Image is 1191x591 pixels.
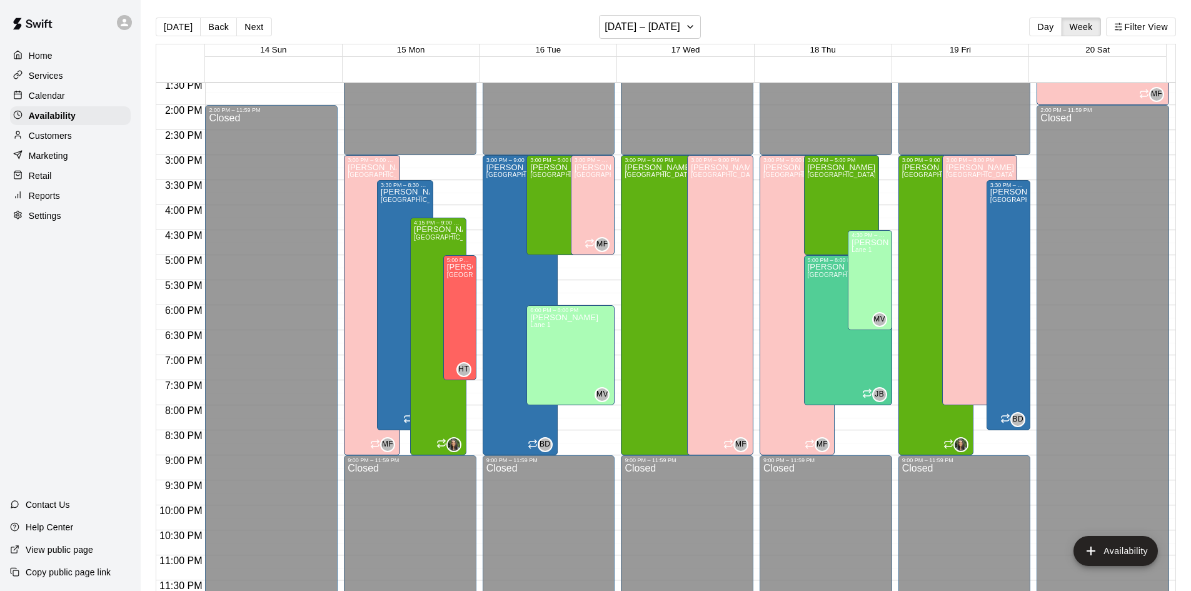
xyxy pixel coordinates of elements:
[10,86,131,105] a: Calendar
[162,430,206,441] span: 8:30 PM
[528,439,538,451] span: Recurring availability
[414,220,463,226] div: 4:15 PM – 9:00 PM
[10,206,131,225] a: Settings
[760,155,835,455] div: 3:00 PM – 9:00 PM: Available
[946,171,1015,178] span: [GEOGRAPHIC_DATA]
[605,18,680,36] h6: [DATE] – [DATE]
[585,238,595,250] span: Recurring availability
[10,46,131,65] div: Home
[348,171,416,178] span: [GEOGRAPHIC_DATA]
[733,437,748,452] div: Matt Field
[370,439,380,451] span: Recurring availability
[990,196,1102,203] span: [GEOGRAPHIC_DATA], Agility Space
[1149,87,1164,102] div: Matt Field
[162,255,206,266] span: 5:00 PM
[162,280,206,291] span: 5:30 PM
[946,157,1013,163] div: 3:00 PM – 8:00 PM
[486,157,554,163] div: 3:00 PM – 9:00 PM
[1010,412,1025,427] div: Bryce Dahnert
[162,205,206,216] span: 4:00 PM
[381,182,430,188] div: 3:30 PM – 8:30 PM
[596,238,608,251] span: MF
[1085,45,1110,54] span: 20 Sat
[162,105,206,116] span: 2:00 PM
[1040,107,1165,113] div: 2:00 PM – 11:59 PM
[953,437,968,452] div: Megan MacDonald
[810,45,836,54] button: 18 Thu
[10,146,131,165] a: Marketing
[852,232,888,238] div: 4:30 PM – 6:30 PM
[236,18,271,36] button: Next
[955,438,967,451] img: Megan MacDonald
[156,580,205,591] span: 11:30 PM
[446,437,461,452] div: Megan MacDonald
[443,255,476,380] div: 5:00 PM – 7:30 PM: Available
[456,362,471,377] div: Hannah Thomas
[162,230,206,241] span: 4:30 PM
[596,388,608,401] span: MV
[815,437,830,452] div: Matt Field
[848,230,892,330] div: 4:30 PM – 6:30 PM: Available
[763,171,832,178] span: [GEOGRAPHIC_DATA]
[808,171,919,178] span: [GEOGRAPHIC_DATA], Agility Space
[447,271,558,278] span: [GEOGRAPHIC_DATA], Agility Space
[26,566,111,578] p: Copy public page link
[10,186,131,205] a: Reports
[808,271,919,278] span: [GEOGRAPHIC_DATA], Agility Space
[530,157,598,163] div: 3:00 PM – 5:00 PM
[808,257,888,263] div: 5:00 PM – 8:00 PM
[447,257,473,263] div: 5:00 PM – 7:30 PM
[1139,89,1149,101] span: Recurring availability
[671,45,700,54] button: 17 Wed
[29,49,53,62] p: Home
[1062,18,1101,36] button: Week
[162,405,206,416] span: 8:00 PM
[575,171,643,178] span: [GEOGRAPHIC_DATA]
[29,149,68,162] p: Marketing
[595,387,610,402] div: Maia Valenti
[162,80,206,91] span: 1:30 PM
[530,321,551,328] span: Lane 1
[348,157,396,163] div: 3:00 PM – 9:00 PM
[873,313,885,326] span: MV
[200,18,237,36] button: Back
[397,45,425,54] button: 15 Mon
[526,155,601,255] div: 3:00 PM – 5:00 PM: Available
[530,307,611,313] div: 6:00 PM – 8:00 PM
[162,480,206,491] span: 9:30 PM
[942,155,1017,405] div: 3:00 PM – 8:00 PM: Available
[625,171,736,178] span: [GEOGRAPHIC_DATA], Agility Space
[10,106,131,125] div: Availability
[162,380,206,391] span: 7:30 PM
[162,180,206,191] span: 3:30 PM
[950,45,971,54] button: 19 Fri
[29,69,63,82] p: Services
[10,66,131,85] a: Services
[735,438,746,451] span: MF
[987,180,1031,430] div: 3:30 PM – 8:30 PM: Available
[1106,18,1176,36] button: Filter View
[1013,413,1023,426] span: BD
[29,189,60,202] p: Reports
[625,457,750,463] div: 9:00 PM – 11:59 PM
[448,438,460,451] img: Megan MacDonald
[1029,18,1062,36] button: Day
[804,155,879,255] div: 3:00 PM – 5:00 PM: Available
[10,166,131,185] a: Retail
[156,505,205,516] span: 10:00 PM
[691,157,750,163] div: 3:00 PM – 9:00 PM
[538,437,553,452] div: Bryce Dahnert
[414,234,525,241] span: [GEOGRAPHIC_DATA], Agility Space
[540,438,550,451] span: BD
[410,218,466,455] div: 4:15 PM – 9:00 PM: Available
[156,18,201,36] button: [DATE]
[852,246,872,253] span: Lane 1
[621,155,733,455] div: 3:00 PM – 9:00 PM: Available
